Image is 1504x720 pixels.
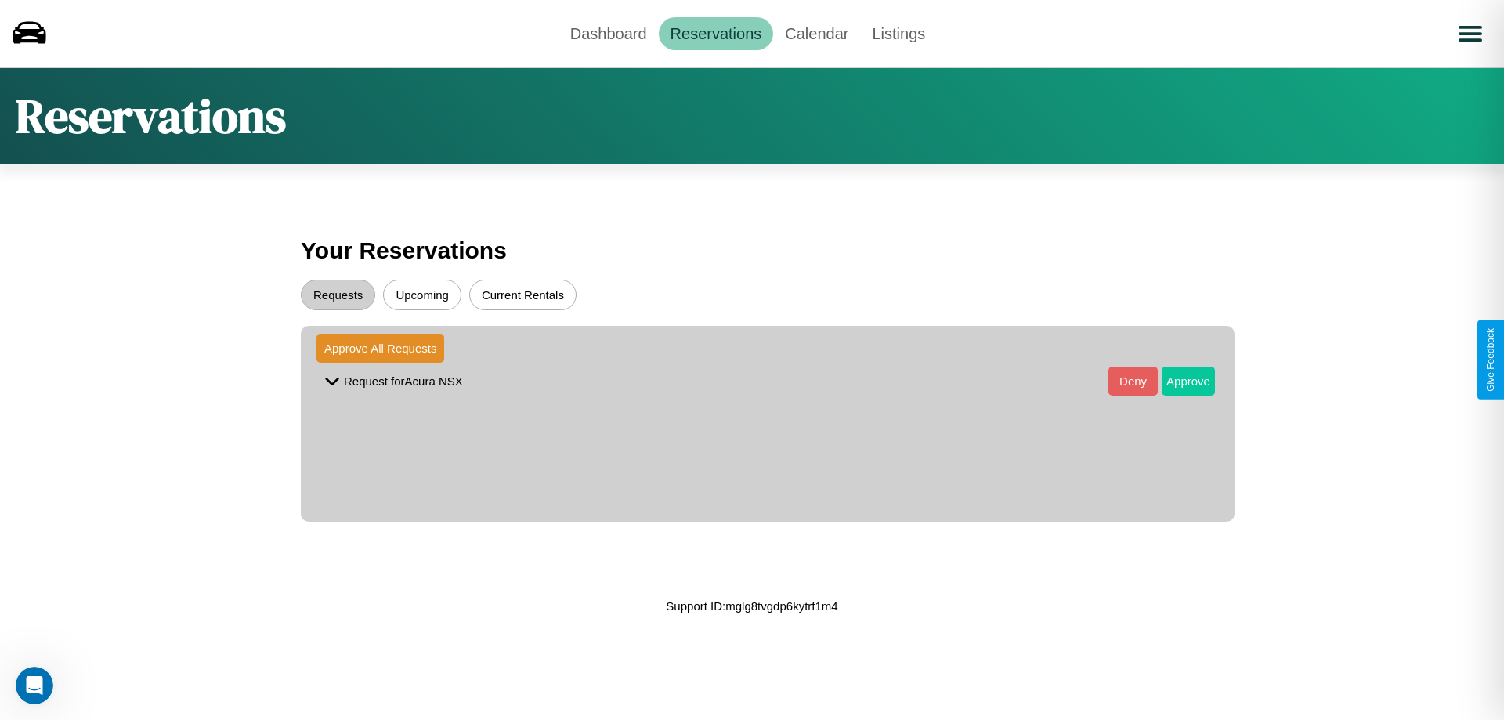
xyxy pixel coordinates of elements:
button: Upcoming [383,280,461,310]
p: Request for Acura NSX [344,371,463,392]
button: Approve All Requests [316,334,444,363]
a: Listings [860,17,937,50]
a: Reservations [659,17,774,50]
button: Open menu [1448,12,1492,56]
p: Support ID: mglg8tvgdp6kytrf1m4 [666,595,837,617]
h3: Your Reservations [301,230,1203,272]
button: Deny [1108,367,1158,396]
a: Dashboard [559,17,659,50]
h1: Reservations [16,84,286,148]
button: Requests [301,280,375,310]
button: Approve [1162,367,1215,396]
div: Give Feedback [1485,328,1496,392]
iframe: Intercom live chat [16,667,53,704]
button: Current Rentals [469,280,577,310]
a: Calendar [773,17,860,50]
